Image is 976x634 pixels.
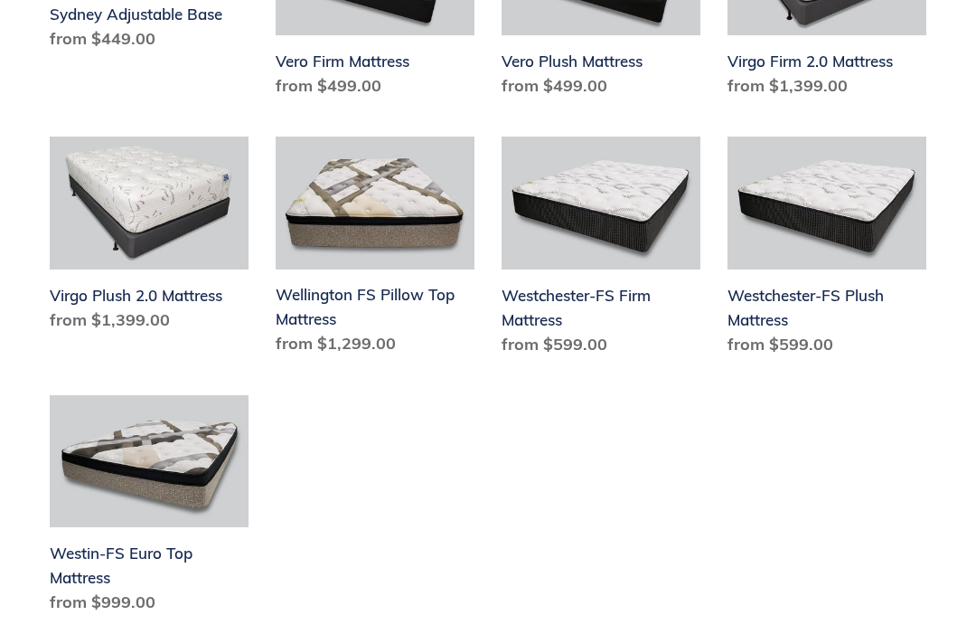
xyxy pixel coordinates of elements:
[502,137,700,364] a: Westchester-FS Firm Mattress
[50,137,249,339] a: Virgo Plush 2.0 Mattress
[727,137,926,364] a: Westchester-FS Plush Mattress
[50,395,249,622] a: Westin-FS Euro Top Mattress
[276,137,474,364] a: Wellington FS Pillow Top Mattress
